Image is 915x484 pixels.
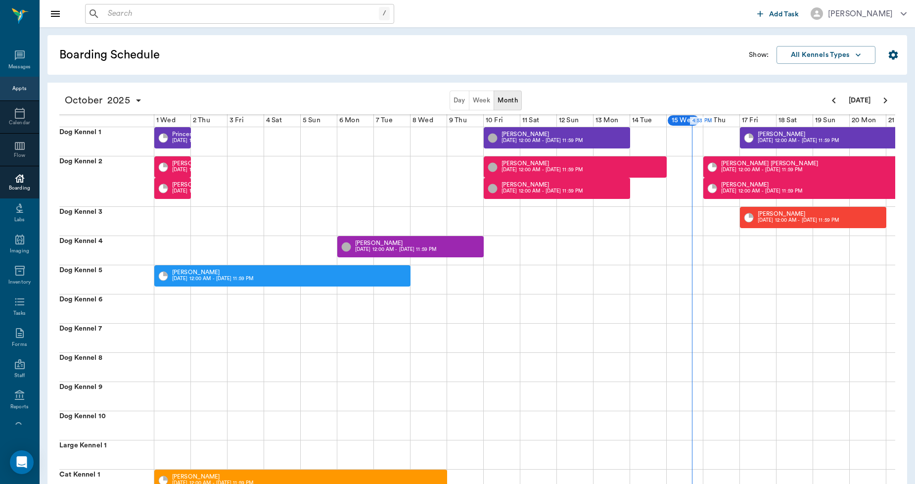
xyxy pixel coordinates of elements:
[494,91,522,110] button: Month
[777,46,875,64] button: All Kennels Types
[886,114,910,127] div: 21 Tue
[59,294,154,323] div: Dog Kennel 6
[753,4,803,23] button: Add Task
[172,137,253,145] p: [DATE] 12:00 AM - [DATE] 11:59 PM
[594,114,620,127] div: 13 Mon
[721,166,818,174] p: [DATE] 12:00 AM - [DATE] 11:59 PM
[301,114,322,127] div: 5 Sun
[450,91,469,110] button: Day
[59,47,319,63] h5: Boarding Schedule
[758,137,839,145] p: [DATE] 12:00 AM - [DATE] 11:59 PM
[172,188,253,195] p: [DATE] 12:00 AM - [DATE] 11:59 PM
[520,114,541,127] div: 11 Sat
[777,114,799,127] div: 18 Sat
[758,217,839,224] p: [DATE] 12:00 AM - [DATE] 11:59 PM
[721,182,802,188] p: [PERSON_NAME]
[59,353,154,382] div: Dog Kennel 8
[59,411,154,440] div: Dog Kennel 10
[824,91,844,110] button: Previous page
[828,8,893,20] div: [PERSON_NAME]
[502,166,583,174] p: [DATE] 12:00 AM - [DATE] 11:59 PM
[749,50,769,60] p: Show:
[10,403,29,411] div: Reports
[59,207,154,236] div: Dog Kennel 3
[104,7,379,21] input: Search
[355,240,436,246] p: [PERSON_NAME]
[154,114,178,127] div: 1 Wed
[740,114,760,127] div: 17 Fri
[758,211,839,217] p: [PERSON_NAME]
[469,91,495,110] button: Week
[172,160,269,166] p: [PERSON_NAME] [PERSON_NAME]
[10,450,34,474] div: Open Intercom Messenger
[172,474,253,480] p: [PERSON_NAME]
[721,160,818,166] p: [PERSON_NAME] [PERSON_NAME]
[59,324,154,352] div: Dog Kennel 7
[62,94,105,107] span: October
[14,372,25,380] div: Staff
[8,63,31,71] div: Messages
[13,310,26,317] div: Tasks
[447,114,469,127] div: 9 Thu
[59,265,154,294] div: Dog Kennel 5
[703,114,728,127] div: 16 Thu
[191,114,212,127] div: 2 Thu
[172,182,253,188] p: [PERSON_NAME]
[850,114,878,127] div: 20 Mon
[721,188,802,195] p: [DATE] 12:00 AM - [DATE] 11:59 PM
[46,4,65,24] button: Close drawer
[8,279,31,286] div: Inventory
[630,114,654,127] div: 14 Tue
[557,114,581,127] div: 12 Sun
[502,188,583,195] p: [DATE] 12:00 AM - [DATE] 11:59 PM
[264,114,284,127] div: 4 Sat
[502,160,583,166] p: [PERSON_NAME]
[379,7,390,20] div: /
[59,127,154,156] div: Dog Kennel 1
[228,114,246,127] div: 3 Fri
[502,137,583,145] p: [DATE] 12:00 AM - [DATE] 11:59 PM
[172,275,253,283] p: [DATE] 12:00 AM - [DATE] 11:59 PM
[14,216,25,224] div: Labs
[12,341,27,348] div: Forms
[172,269,253,275] p: [PERSON_NAME]
[337,114,362,127] div: 6 Mon
[484,114,505,127] div: 10 Fri
[803,4,915,23] button: [PERSON_NAME]
[59,382,154,411] div: Dog Kennel 9
[667,114,700,127] div: 15 Wed
[10,247,29,255] div: Imaging
[844,91,875,110] button: [DATE]
[502,182,583,188] p: [PERSON_NAME]
[12,85,26,93] div: Appts
[758,131,839,137] p: [PERSON_NAME]
[172,166,269,174] p: [DATE] 12:00 AM - [DATE] 11:59 PM
[59,440,154,469] div: Large Kennel 1
[875,91,895,110] button: Next page
[105,94,133,107] span: 2025
[172,131,253,137] p: Princess [PERSON_NAME]
[355,246,436,253] p: [DATE] 12:00 AM - [DATE] 11:59 PM
[59,91,147,110] button: October2025
[502,131,583,137] p: [PERSON_NAME]
[374,114,395,127] div: 7 Tue
[411,114,435,127] div: 8 Wed
[813,114,837,127] div: 19 Sun
[59,156,154,206] div: Dog Kennel 2
[59,236,154,265] div: Dog Kennel 4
